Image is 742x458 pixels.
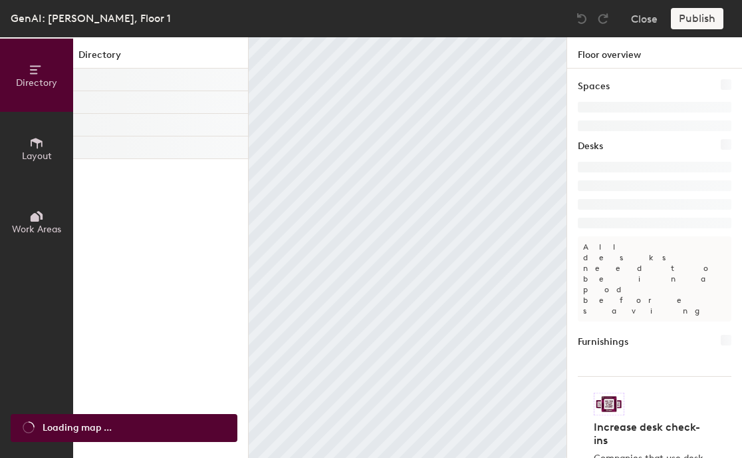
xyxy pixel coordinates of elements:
img: Undo [575,12,588,25]
img: Sticker logo [594,393,624,415]
p: All desks need to be in a pod before saving [578,236,731,322]
span: Loading map ... [43,421,112,435]
canvas: Map [249,37,566,458]
button: Close [631,8,658,29]
h1: Spaces [578,79,610,94]
h4: Increase desk check-ins [594,421,707,447]
h1: Furnishings [578,335,628,349]
h1: Floor overview [567,37,742,69]
h1: Directory [73,48,248,69]
div: GenAI: [PERSON_NAME], Floor 1 [11,10,171,27]
span: Work Areas [12,224,61,235]
span: Directory [16,77,57,89]
img: Redo [596,12,610,25]
span: Layout [22,150,52,162]
h1: Desks [578,139,603,154]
